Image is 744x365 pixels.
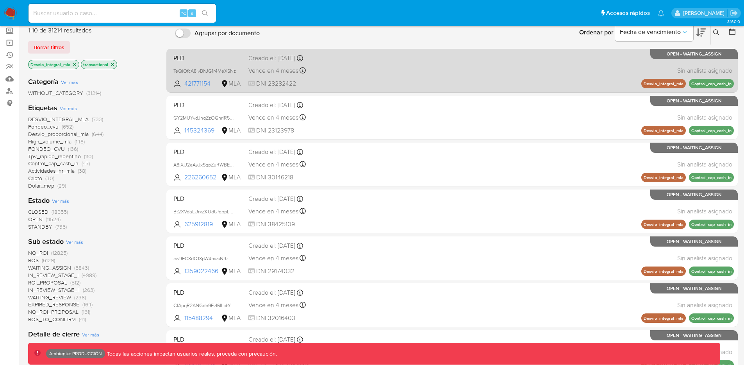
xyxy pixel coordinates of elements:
[105,350,277,358] p: Todas las acciones impactan usuarios reales, proceda con precaución.
[180,9,186,17] span: ⌥
[29,8,216,18] input: Buscar usuario o caso...
[191,9,193,17] span: s
[730,9,738,17] a: Salir
[727,18,740,25] span: 3.160.0
[606,9,650,17] span: Accesos rápidos
[683,9,727,17] p: david.campana@mercadolibre.com
[197,8,213,19] button: search-icon
[49,352,102,355] p: Ambiente: PRODUCCIÓN
[658,10,664,16] a: Notificaciones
